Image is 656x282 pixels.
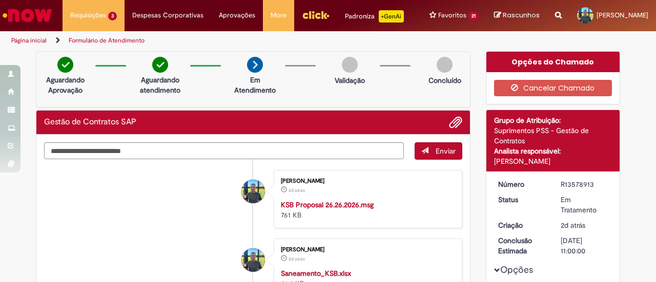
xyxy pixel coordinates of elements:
[415,142,462,160] button: Enviar
[135,75,185,95] p: Aguardando atendimento
[70,10,106,20] span: Requisições
[468,12,479,20] span: 21
[379,10,404,23] p: +GenAi
[428,75,461,85] p: Concluído
[241,180,265,203] div: Leonardo Cardoso
[438,10,466,20] span: Favoritos
[561,235,608,256] div: [DATE] 11:00:00
[40,75,90,95] p: Aguardando Aprovação
[449,116,462,129] button: Adicionar anexos
[281,247,452,253] div: [PERSON_NAME]
[152,57,168,73] img: check-circle-green.png
[44,118,136,127] h2: Gestão de Contratos SAP Histórico de tíquete
[490,220,553,230] dt: Criação
[271,10,286,20] span: More
[490,194,553,205] dt: Status
[561,179,608,189] div: R13578913
[494,11,540,20] a: Rascunhos
[132,10,203,20] span: Despesas Corporativas
[561,194,608,215] div: Em Tratamento
[342,57,358,73] img: img-circle-grey.png
[108,12,117,20] span: 3
[8,31,429,50] ul: Trilhas de página
[289,187,305,193] span: 2d atrás
[503,10,540,20] span: Rascunhos
[219,10,255,20] span: Aprovações
[11,36,47,45] a: Página inicial
[597,11,648,19] span: [PERSON_NAME]
[494,125,612,146] div: Suprimentos PSS - Gestão de Contratos
[289,256,305,262] span: 2d atrás
[281,178,452,184] div: [PERSON_NAME]
[281,200,374,209] a: KSB Proposal 26.26.2026.msg
[289,256,305,262] time: 29/09/2025 18:49:06
[69,36,145,45] a: Formulário de Atendimento
[241,248,265,272] div: Leonardo Cardoso
[490,235,553,256] dt: Conclusão Estimada
[494,80,612,96] button: Cancelar Chamado
[494,146,612,156] div: Analista responsável:
[437,57,453,73] img: img-circle-grey.png
[230,75,280,95] p: Em Atendimento
[247,57,263,73] img: arrow-next.png
[345,10,404,23] div: Padroniza
[44,142,404,159] textarea: Digite sua mensagem aqui...
[281,200,452,220] div: 761 KB
[436,146,456,156] span: Enviar
[57,57,73,73] img: check-circle-green.png
[494,115,612,125] div: Grupo de Atribuição:
[1,5,54,26] img: ServiceNow
[335,75,365,85] p: Validação
[561,220,608,230] div: 29/09/2025 18:49:14
[490,179,553,189] dt: Número
[561,221,585,230] span: 2d atrás
[281,269,351,278] a: Saneamento_KSB.xlsx
[302,7,330,23] img: click_logo_yellow_360x200.png
[494,156,612,166] div: [PERSON_NAME]
[486,52,620,72] div: Opções do Chamado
